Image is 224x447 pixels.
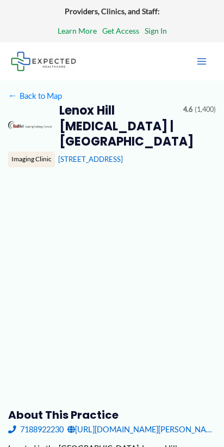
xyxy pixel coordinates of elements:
span: ← [8,91,18,100]
a: [STREET_ADDRESS] [58,155,123,163]
strong: Providers, Clinics, and Staff: [65,7,160,16]
div: Imaging Clinic [8,152,55,167]
img: Expected Healthcare Logo - side, dark font, small [11,52,76,71]
h3: About this practice [8,408,216,422]
a: 7188922230 [8,422,64,437]
button: Main menu toggle [190,50,213,73]
a: Get Access [102,24,139,38]
span: 4.6 [183,103,192,116]
a: Sign In [145,24,167,38]
a: Learn More [58,24,97,38]
a: [URL][DOMAIN_NAME][PERSON_NAME] [67,422,216,437]
a: ←Back to Map [8,89,62,103]
span: (1,400) [195,103,216,116]
h2: Lenox Hill [MEDICAL_DATA] | [GEOGRAPHIC_DATA] [59,103,176,149]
